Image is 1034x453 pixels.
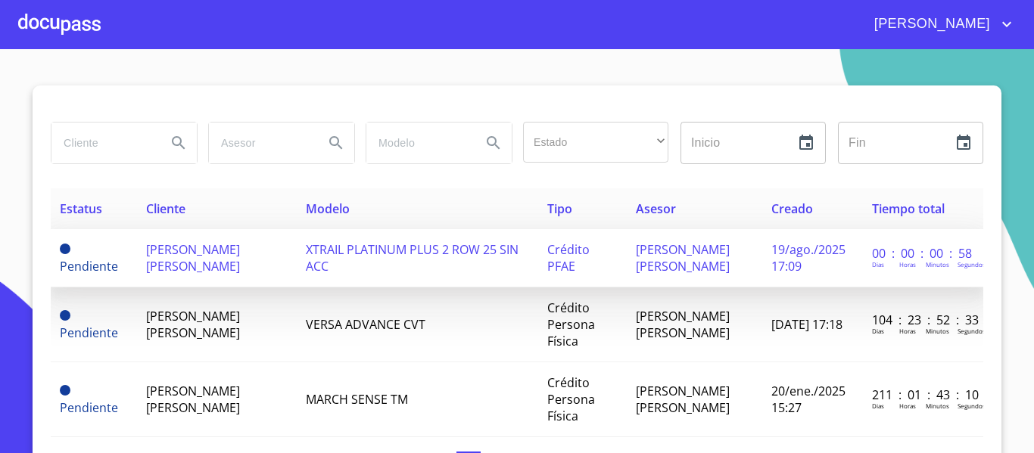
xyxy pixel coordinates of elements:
[547,241,590,275] span: Crédito PFAE
[899,260,916,268] p: Horas
[771,241,846,275] span: 19/ago./2025 17:09
[60,399,118,416] span: Pendiente
[146,308,240,341] span: [PERSON_NAME] [PERSON_NAME]
[958,402,986,410] p: Segundos
[51,123,154,163] input: search
[899,402,916,410] p: Horas
[872,386,974,403] p: 211 : 01 : 43 : 10
[475,125,512,161] button: Search
[863,12,1016,36] button: account of current user
[771,200,813,217] span: Creado
[636,241,730,275] span: [PERSON_NAME] [PERSON_NAME]
[60,385,70,396] span: Pendiente
[60,244,70,254] span: Pendiente
[899,327,916,335] p: Horas
[160,125,197,161] button: Search
[771,316,842,333] span: [DATE] 17:18
[872,312,974,328] p: 104 : 23 : 52 : 33
[146,200,185,217] span: Cliente
[306,316,425,333] span: VERSA ADVANCE CVT
[926,402,949,410] p: Minutos
[318,125,354,161] button: Search
[958,260,986,268] p: Segundos
[926,327,949,335] p: Minutos
[306,200,350,217] span: Modelo
[636,308,730,341] span: [PERSON_NAME] [PERSON_NAME]
[306,241,519,275] span: XTRAIL PLATINUM PLUS 2 ROW 25 SIN ACC
[863,12,998,36] span: [PERSON_NAME]
[547,374,595,424] span: Crédito Persona Física
[872,327,884,335] p: Dias
[366,123,469,163] input: search
[146,241,240,275] span: [PERSON_NAME] [PERSON_NAME]
[872,245,974,262] p: 00 : 00 : 00 : 58
[872,260,884,268] p: Dias
[547,200,572,217] span: Tipo
[636,383,730,416] span: [PERSON_NAME] [PERSON_NAME]
[872,402,884,410] p: Dias
[958,327,986,335] p: Segundos
[60,258,118,275] span: Pendiente
[523,122,668,163] div: ​
[872,200,945,217] span: Tiempo total
[547,299,595,349] span: Crédito Persona Física
[209,123,312,163] input: search
[771,383,846,416] span: 20/ene./2025 15:27
[146,383,240,416] span: [PERSON_NAME] [PERSON_NAME]
[60,324,118,341] span: Pendiente
[60,200,102,217] span: Estatus
[60,310,70,321] span: Pendiente
[926,260,949,268] p: Minutos
[306,391,408,408] span: MARCH SENSE TM
[636,200,676,217] span: Asesor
